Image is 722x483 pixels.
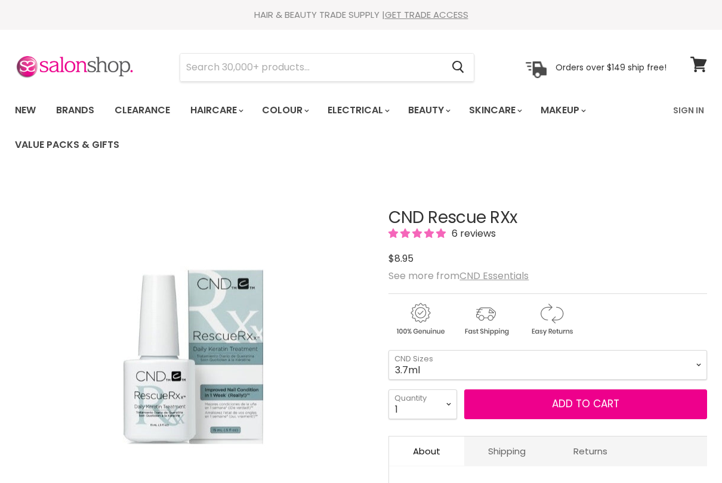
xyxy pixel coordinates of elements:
[464,389,707,419] button: Add to cart
[180,53,474,82] form: Product
[388,252,414,265] span: $8.95
[180,54,442,81] input: Search
[448,227,496,240] span: 6 reviews
[550,436,631,466] a: Returns
[6,132,128,157] a: Value Packs & Gifts
[47,98,103,123] a: Brands
[106,98,179,123] a: Clearance
[253,98,316,123] a: Colour
[532,98,593,123] a: Makeup
[181,98,251,123] a: Haircare
[6,98,45,123] a: New
[388,269,529,283] span: See more from
[520,301,583,338] img: returns.gif
[454,301,517,338] img: shipping.gif
[552,397,619,411] span: Add to cart
[464,436,550,466] a: Shipping
[389,436,464,466] a: About
[399,98,458,123] a: Beauty
[319,98,397,123] a: Electrical
[388,389,457,419] select: Quantity
[385,8,468,21] a: GET TRADE ACCESS
[442,54,474,81] button: Search
[6,93,666,162] ul: Main menu
[666,98,711,123] a: Sign In
[388,209,707,227] h1: CND Rescue RXx
[460,98,529,123] a: Skincare
[459,269,529,283] a: CND Essentials
[556,61,667,72] p: Orders over $149 ship free!
[388,227,448,240] span: 4.83 stars
[388,301,452,338] img: genuine.gif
